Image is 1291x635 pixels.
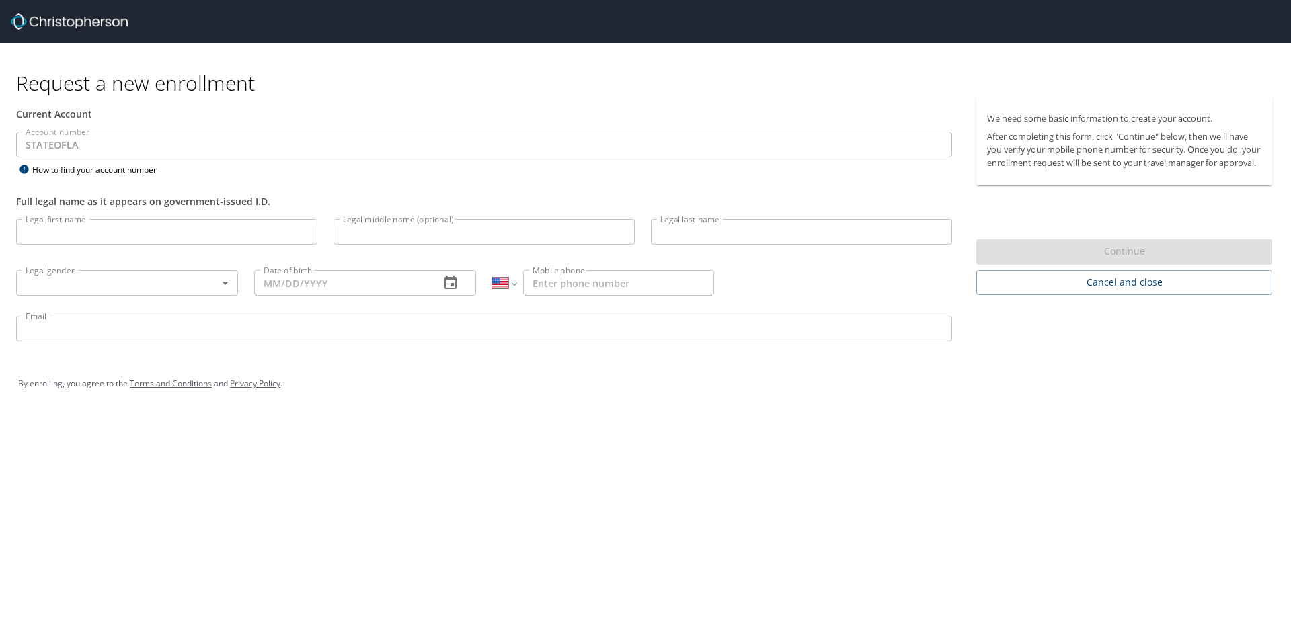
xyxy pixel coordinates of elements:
h1: Request a new enrollment [16,70,1283,96]
button: Cancel and close [976,270,1272,295]
img: cbt logo [11,13,128,30]
div: Full legal name as it appears on government-issued I.D. [16,194,952,208]
span: Cancel and close [987,274,1261,291]
a: Terms and Conditions [130,378,212,389]
a: Privacy Policy [230,378,280,389]
input: MM/DD/YYYY [254,270,429,296]
p: After completing this form, click "Continue" below, then we'll have you verify your mobile phone ... [987,130,1261,169]
p: We need some basic information to create your account. [987,112,1261,125]
div: ​ [16,270,238,296]
input: Enter phone number [523,270,714,296]
div: Current Account [16,107,952,121]
div: By enrolling, you agree to the and . [18,367,1273,400]
div: How to find your account number [16,161,184,178]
